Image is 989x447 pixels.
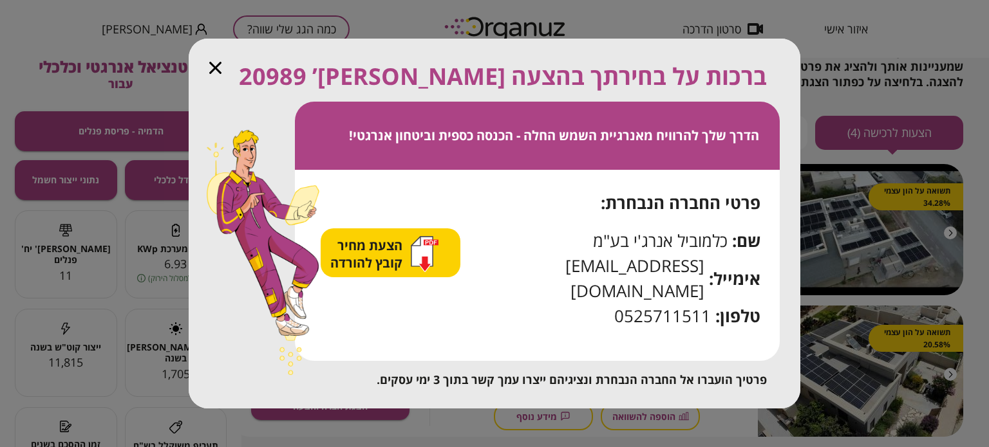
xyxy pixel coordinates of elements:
[239,59,767,94] span: ברכות על בחירתך בהצעה [PERSON_NAME]’ 20989
[330,237,406,271] span: הצעת מחיר קובץ להורדה
[715,304,760,329] span: טלפון:
[732,228,760,253] span: שם:
[377,372,767,387] span: פרטיך הועברו אל החברה הנבחרת ונציגיהם ייצרו עמך קשר בתוך 3 ימי עסקים.
[709,266,760,291] span: אימייל:
[349,127,759,144] span: הדרך שלך להרוויח מאנרגיית השמש החלה - הכנסה כספית וביטחון אנרגטי!
[614,304,711,329] span: 0525711511
[330,236,438,272] button: הצעת מחיר קובץ להורדה
[460,253,704,304] span: [EMAIL_ADDRESS][DOMAIN_NAME]
[321,190,760,215] div: פרטי החברה הנבחרת:
[593,228,728,253] span: כלמוביל אנרג'י בע"מ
